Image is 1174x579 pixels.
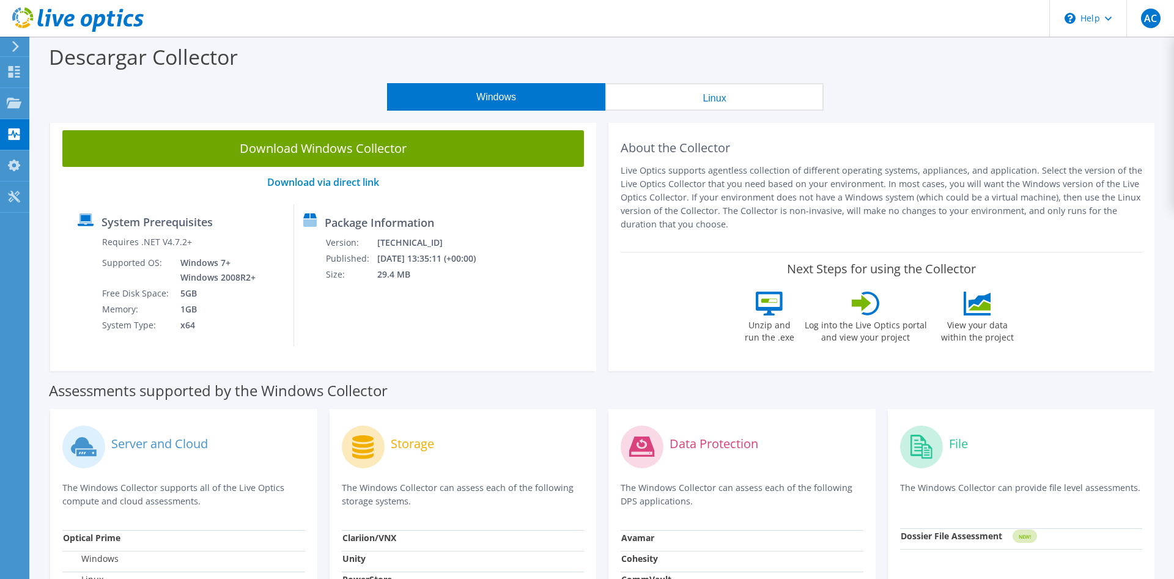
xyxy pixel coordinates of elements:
[342,553,366,564] strong: Unity
[377,267,492,282] td: 29.4 MB
[621,532,654,544] strong: Avamar
[171,286,258,301] td: 5GB
[102,216,213,228] label: System Prerequisites
[900,481,1143,506] p: The Windows Collector can provide file level assessments.
[171,317,258,333] td: x64
[377,251,492,267] td: [DATE] 13:35:11 (+00:00)
[102,301,171,317] td: Memory:
[621,481,863,508] p: The Windows Collector can assess each of the following DPS applications.
[102,317,171,333] td: System Type:
[325,216,434,229] label: Package Information
[387,83,605,111] button: Windows
[605,83,824,111] button: Linux
[621,164,1142,231] p: Live Optics supports agentless collection of different operating systems, appliances, and applica...
[62,130,584,167] a: Download Windows Collector
[342,481,585,508] p: The Windows Collector can assess each of the following storage systems.
[787,262,976,276] label: Next Steps for using the Collector
[621,141,1142,155] h2: About the Collector
[742,315,798,344] label: Unzip and run the .exe
[377,235,492,251] td: [TECHNICAL_ID]
[62,481,305,508] p: The Windows Collector supports all of the Live Optics compute and cloud assessments.
[102,236,192,248] label: Requires .NET V4.7.2+
[1065,13,1076,24] svg: \n
[267,175,379,189] a: Download via direct link
[325,235,377,251] td: Version:
[171,255,258,286] td: Windows 7+ Windows 2008R2+
[49,385,388,397] label: Assessments supported by the Windows Collector
[111,438,208,450] label: Server and Cloud
[171,301,258,317] td: 1GB
[1018,533,1030,540] tspan: NEW!
[1141,9,1161,28] span: AC
[949,438,968,450] label: File
[102,286,171,301] td: Free Disk Space:
[63,553,119,565] label: Windows
[804,315,928,344] label: Log into the Live Optics portal and view your project
[325,267,377,282] td: Size:
[325,251,377,267] td: Published:
[901,530,1002,542] strong: Dossier File Assessment
[102,255,171,286] td: Supported OS:
[670,438,758,450] label: Data Protection
[342,532,396,544] strong: Clariion/VNX
[49,43,238,71] label: Descargar Collector
[934,315,1022,344] label: View your data within the project
[63,532,120,544] strong: Optical Prime
[621,553,658,564] strong: Cohesity
[391,438,434,450] label: Storage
